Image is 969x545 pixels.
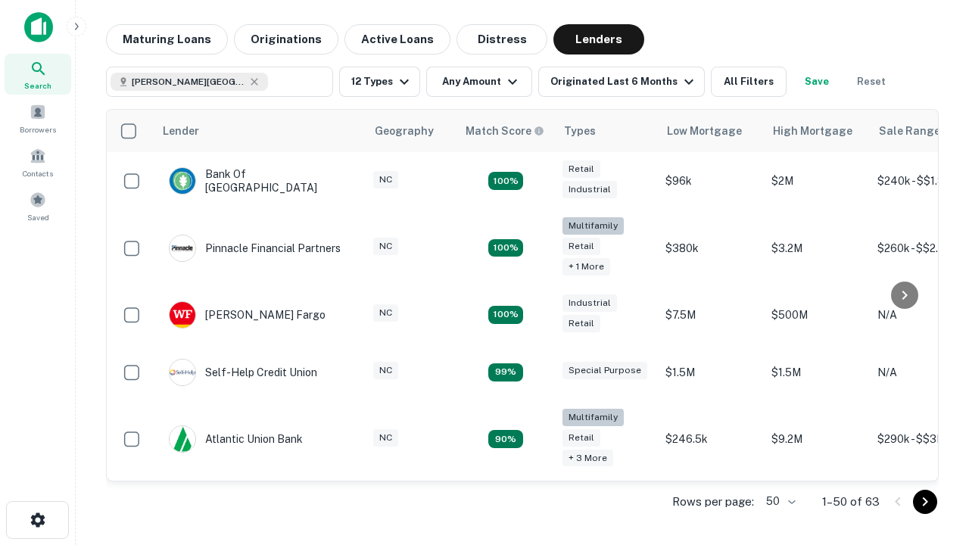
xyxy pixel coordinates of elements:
[234,24,338,54] button: Originations
[760,490,798,512] div: 50
[132,75,245,89] span: [PERSON_NAME][GEOGRAPHIC_DATA], [GEOGRAPHIC_DATA]
[24,79,51,92] span: Search
[456,24,547,54] button: Distress
[488,306,523,324] div: Matching Properties: 14, hasApolloMatch: undefined
[562,294,617,312] div: Industrial
[764,210,870,286] td: $3.2M
[426,67,532,97] button: Any Amount
[488,363,523,381] div: Matching Properties: 11, hasApolloMatch: undefined
[163,122,199,140] div: Lender
[562,160,600,178] div: Retail
[773,122,852,140] div: High Mortgage
[366,110,456,152] th: Geography
[658,210,764,286] td: $380k
[562,429,600,447] div: Retail
[375,122,434,140] div: Geography
[170,426,195,452] img: picture
[553,24,644,54] button: Lenders
[667,122,742,140] div: Low Mortgage
[847,67,896,97] button: Reset
[170,235,195,261] img: picture
[23,167,53,179] span: Contacts
[822,493,880,511] p: 1–50 of 63
[373,429,398,447] div: NC
[764,110,870,152] th: High Mortgage
[169,425,303,453] div: Atlantic Union Bank
[562,362,647,379] div: Special Purpose
[658,401,764,478] td: $246.5k
[658,344,764,401] td: $1.5M
[764,401,870,478] td: $9.2M
[339,67,420,97] button: 12 Types
[344,24,450,54] button: Active Loans
[672,493,754,511] p: Rows per page:
[764,152,870,210] td: $2M
[658,152,764,210] td: $96k
[562,258,610,276] div: + 1 more
[170,360,195,385] img: picture
[5,54,71,95] a: Search
[555,110,658,152] th: Types
[373,362,398,379] div: NC
[764,286,870,344] td: $500M
[169,359,317,386] div: Self-help Credit Union
[373,304,398,322] div: NC
[170,168,195,194] img: picture
[711,67,787,97] button: All Filters
[24,12,53,42] img: capitalize-icon.png
[488,172,523,190] div: Matching Properties: 15, hasApolloMatch: undefined
[5,185,71,226] a: Saved
[169,167,351,195] div: Bank Of [GEOGRAPHIC_DATA]
[658,286,764,344] td: $7.5M
[913,490,937,514] button: Go to next page
[488,239,523,257] div: Matching Properties: 20, hasApolloMatch: undefined
[170,302,195,328] img: picture
[373,171,398,188] div: NC
[564,122,596,140] div: Types
[562,409,624,426] div: Multifamily
[20,123,56,135] span: Borrowers
[893,375,969,448] iframe: Chat Widget
[764,344,870,401] td: $1.5M
[562,217,624,235] div: Multifamily
[169,301,326,329] div: [PERSON_NAME] Fargo
[538,67,705,97] button: Originated Last 6 Months
[562,238,600,255] div: Retail
[550,73,698,91] div: Originated Last 6 Months
[562,315,600,332] div: Retail
[27,211,49,223] span: Saved
[466,123,541,139] h6: Match Score
[373,238,398,255] div: NC
[658,110,764,152] th: Low Mortgage
[466,123,544,139] div: Capitalize uses an advanced AI algorithm to match your search with the best lender. The match sco...
[793,67,841,97] button: Save your search to get updates of matches that match your search criteria.
[456,110,555,152] th: Capitalize uses an advanced AI algorithm to match your search with the best lender. The match sco...
[5,98,71,139] a: Borrowers
[154,110,366,152] th: Lender
[488,430,523,448] div: Matching Properties: 10, hasApolloMatch: undefined
[5,142,71,182] a: Contacts
[562,450,613,467] div: + 3 more
[169,235,341,262] div: Pinnacle Financial Partners
[106,24,228,54] button: Maturing Loans
[879,122,940,140] div: Sale Range
[562,181,617,198] div: Industrial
